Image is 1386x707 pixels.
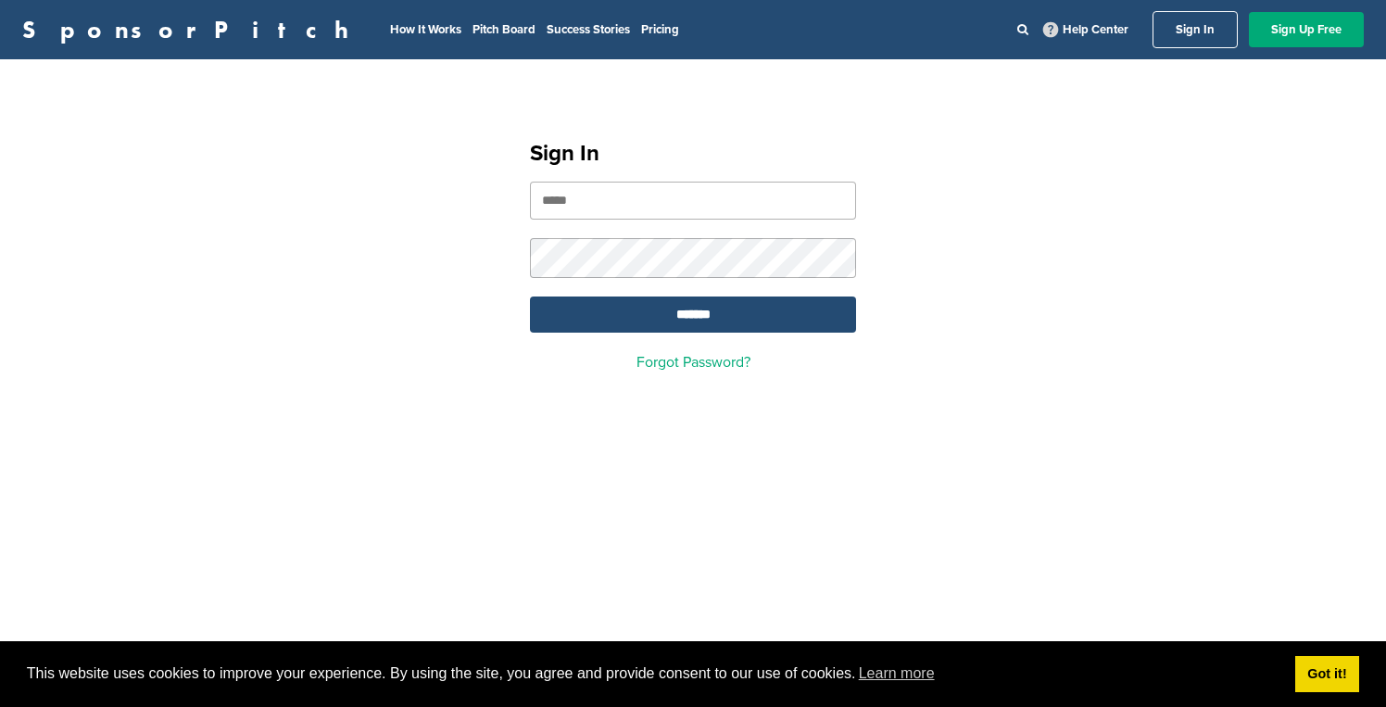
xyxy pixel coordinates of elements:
a: learn more about cookies [856,660,938,688]
a: Help Center [1039,19,1132,41]
span: This website uses cookies to improve your experience. By using the site, you agree and provide co... [27,660,1280,688]
a: Forgot Password? [636,353,750,372]
a: SponsorPitch [22,18,360,42]
a: Sign In [1153,11,1238,48]
h1: Sign In [530,137,856,170]
a: dismiss cookie message [1295,656,1359,693]
a: How It Works [390,22,461,37]
a: Success Stories [547,22,630,37]
a: Sign Up Free [1249,12,1364,47]
a: Pricing [641,22,679,37]
a: Pitch Board [472,22,535,37]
